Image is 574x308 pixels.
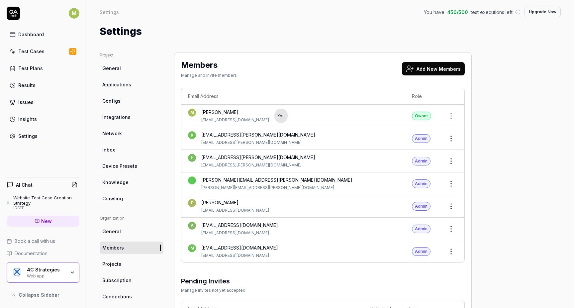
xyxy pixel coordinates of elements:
[188,176,196,184] span: t
[18,99,34,106] div: Issues
[188,244,196,252] span: m
[102,114,131,121] span: Integrations
[100,225,163,238] a: General
[274,109,288,123] div: You
[15,250,48,257] span: Documentation
[102,260,121,267] span: Projects
[100,192,163,205] a: Crawling
[100,274,163,286] a: Subscription
[18,65,43,72] div: Test Plans
[201,109,269,116] div: [PERSON_NAME]
[100,95,163,107] a: Configs
[181,72,237,78] div: Manage and Invite members
[444,177,458,190] button: Open members actions menu
[412,202,430,211] div: Admin
[444,154,458,168] button: Open members actions menu
[100,242,163,254] a: Members
[444,200,458,213] button: Open members actions menu
[13,206,79,210] div: [DATE]
[7,45,79,58] a: Test Cases
[181,276,245,286] h3: Pending Invites
[69,8,79,19] span: M
[201,253,278,258] div: [EMAIL_ADDRESS][DOMAIN_NAME]
[444,222,458,236] button: Open members actions menu
[7,79,79,92] a: Results
[412,157,430,165] div: Admin
[100,160,163,172] a: Device Presets
[201,162,315,168] div: [EMAIL_ADDRESS][PERSON_NAME][DOMAIN_NAME]
[7,262,79,283] button: 4C Strategies Logo4C StrategiesWeb app
[102,277,132,284] span: Subscription
[18,82,36,89] div: Results
[18,48,45,55] div: Test Cases
[18,116,37,123] div: Insights
[13,195,79,206] div: Website Test Case Creation Strategy
[7,28,79,41] a: Dashboard
[188,131,196,139] span: k
[16,181,33,188] h4: AI Chat
[27,273,65,278] div: Web app
[471,9,513,16] span: test executions left
[7,238,79,245] a: Book a call with us
[7,62,79,75] a: Test Plans
[7,130,79,143] a: Settings
[102,81,131,88] span: Applications
[102,195,123,202] span: Crawling
[424,9,444,16] span: You have
[181,287,245,293] div: Manage invites not yet accepted
[7,113,79,126] a: Insights
[100,9,119,15] div: Settings
[41,218,52,225] span: New
[102,162,137,169] span: Device Presets
[201,244,278,251] div: [EMAIL_ADDRESS][DOMAIN_NAME]
[100,144,163,156] a: Inbox
[201,176,352,183] div: [PERSON_NAME][EMAIL_ADDRESS][PERSON_NAME][DOMAIN_NAME]
[100,111,163,123] a: Integrations
[27,267,65,273] div: 4C Strategies
[201,140,315,146] div: [EMAIL_ADDRESS][PERSON_NAME][DOMAIN_NAME]
[201,154,315,161] div: [EMAIL_ADDRESS][PERSON_NAME][DOMAIN_NAME]
[102,179,129,186] span: Knowledge
[525,7,561,17] button: Upgrade Now
[201,222,278,229] div: [EMAIL_ADDRESS][DOMAIN_NAME]
[201,131,315,138] div: [EMAIL_ADDRESS][PERSON_NAME][DOMAIN_NAME]
[181,88,405,105] th: Email Address
[102,97,121,104] span: Configs
[100,24,142,39] h1: Settings
[201,230,278,236] div: [EMAIL_ADDRESS][DOMAIN_NAME]
[19,291,59,298] span: Collapse Sidebar
[18,133,38,140] div: Settings
[188,109,196,117] span: M
[188,154,196,162] span: h
[201,207,269,213] div: [EMAIL_ADDRESS][DOMAIN_NAME]
[402,62,465,75] button: Add New Members
[102,65,121,72] span: General
[201,199,269,206] div: [PERSON_NAME]
[188,199,196,207] span: F
[69,7,79,20] button: M
[412,247,430,256] div: Admin
[15,238,55,245] span: Book a call with us
[7,288,79,301] button: Collapse Sidebar
[412,112,431,120] div: Owner
[102,228,121,235] span: General
[100,127,163,140] a: Network
[405,88,438,105] th: Role
[11,266,23,278] img: 4C Strategies Logo
[444,132,458,145] button: Open members actions menu
[102,130,122,137] span: Network
[7,96,79,109] a: Issues
[181,59,218,71] h2: Members
[412,179,430,188] div: Admin
[100,62,163,74] a: General
[444,109,458,123] button: Open members actions menu
[7,195,79,210] a: Website Test Case Creation Strategy[DATE]
[100,290,163,303] a: Connections
[100,215,163,221] div: Organization
[412,225,430,233] div: Admin
[444,245,458,258] button: Open members actions menu
[7,250,79,257] a: Documentation
[100,258,163,270] a: Projects
[100,52,163,58] div: Project
[447,9,468,16] span: 456 / 500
